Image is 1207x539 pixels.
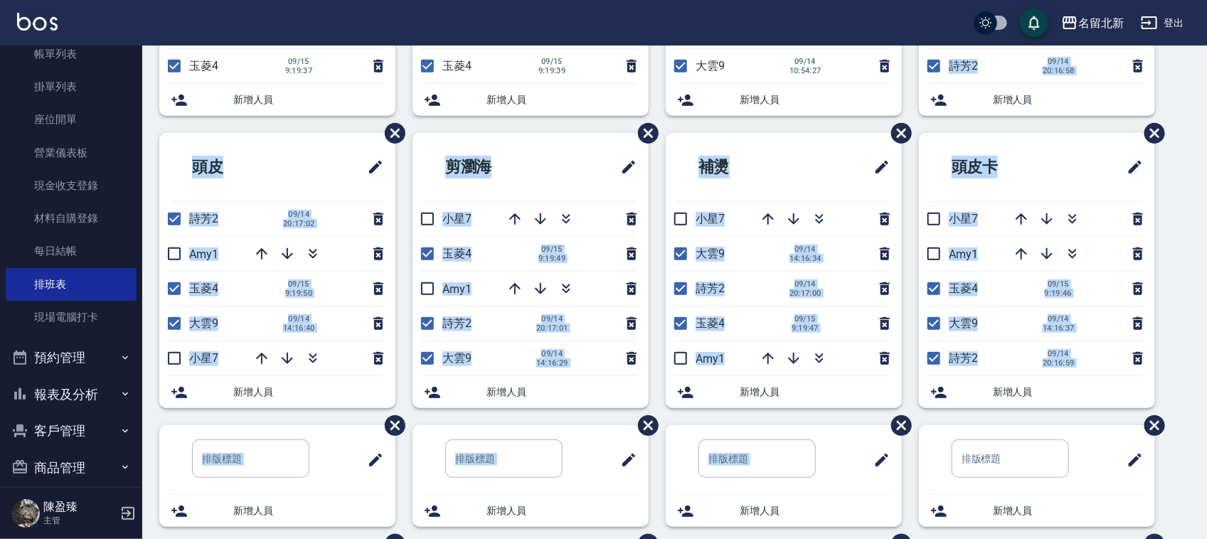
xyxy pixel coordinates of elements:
span: 刪除班表 [627,112,661,154]
div: 新增人員 [919,84,1155,116]
span: 新增人員 [233,503,384,518]
span: Amy1 [696,352,725,365]
h2: 剪瀏海 [424,142,563,193]
span: 刪除班表 [1134,405,1167,447]
span: 新增人員 [486,92,637,107]
span: 09/14 [1043,314,1075,324]
span: 小星7 [189,351,218,365]
span: 詩芳2 [949,351,978,365]
input: 排版標題 [698,439,816,478]
input: 排版標題 [192,439,309,478]
button: 登出 [1135,10,1190,36]
div: 新增人員 [666,84,902,116]
div: 名留北新 [1078,14,1124,32]
a: 每日結帳 [6,235,137,267]
input: 排版標題 [445,439,563,478]
span: 09/14 [1043,57,1075,66]
span: 09/15 [283,57,314,66]
span: 新增人員 [233,385,384,400]
div: 新增人員 [919,495,1155,527]
span: 詩芳2 [949,59,978,73]
span: 新增人員 [740,92,890,107]
span: 09/15 [283,279,314,289]
span: 小星7 [949,212,978,225]
span: 新增人員 [486,385,637,400]
div: 新增人員 [159,84,395,116]
button: 客戶管理 [6,412,137,449]
span: 新增人員 [740,503,890,518]
span: 修改班表的標題 [865,150,890,184]
span: 14:16:40 [283,324,315,333]
span: 09/15 [1043,279,1074,289]
a: 帳單列表 [6,38,137,70]
span: 20:16:59 [1043,358,1075,368]
a: 營業儀表板 [6,137,137,169]
span: 修改班表的標題 [358,443,384,477]
span: 14:16:34 [789,254,821,263]
span: 20:17:01 [536,324,568,333]
span: 刪除班表 [881,405,914,447]
span: 玉菱4 [442,247,472,260]
span: Amy1 [949,247,978,261]
span: 09/14 [789,279,821,289]
span: 新增人員 [486,503,637,518]
span: 9:19:50 [283,289,314,298]
span: 玉菱4 [189,59,218,73]
span: 刪除班表 [627,405,661,447]
span: Amy1 [442,282,472,296]
img: Person [11,499,40,528]
span: 大雲9 [189,316,218,330]
span: 修改班表的標題 [865,443,890,477]
span: 09/14 [1043,349,1075,358]
input: 排版標題 [952,439,1069,478]
span: 大雲9 [442,351,472,365]
span: 刪除班表 [374,112,408,154]
span: 新增人員 [993,385,1144,400]
span: 20:17:00 [789,289,821,298]
span: 玉菱4 [442,59,472,73]
span: 刪除班表 [881,112,914,154]
button: 名留北新 [1056,9,1129,38]
span: 20:16:58 [1043,66,1075,75]
span: 修改班表的標題 [1118,443,1144,477]
button: 商品管理 [6,449,137,486]
a: 現場電腦打卡 [6,301,137,333]
button: 資料設定 [6,486,137,523]
span: 刪除班表 [374,405,408,447]
span: 20:17:02 [283,219,315,228]
h2: 頭皮 [171,142,302,193]
span: 09/15 [789,314,821,324]
span: 修改班表的標題 [612,150,637,184]
h5: 陳盈臻 [43,500,116,514]
span: 大雲9 [949,316,978,330]
a: 排班表 [6,268,137,301]
span: 9:19:46 [1043,289,1074,298]
span: 玉菱4 [189,282,218,295]
button: 預約管理 [6,339,137,376]
span: 10:54:27 [789,66,821,75]
div: 新增人員 [413,495,649,527]
span: 09/14 [283,210,315,219]
div: 新增人員 [159,495,395,527]
div: 新增人員 [666,376,902,408]
h2: 頭皮卡 [930,142,1069,193]
span: 新增人員 [233,92,384,107]
span: 09/14 [283,314,315,324]
div: 新增人員 [919,376,1155,408]
span: 9:19:47 [789,324,821,333]
span: 09/14 [536,349,568,358]
div: 新增人員 [159,376,395,408]
a: 座位開單 [6,103,137,136]
span: 詩芳2 [189,212,218,225]
span: 大雲9 [696,247,725,260]
span: 新增人員 [993,92,1144,107]
span: 刪除班表 [1134,112,1167,154]
span: 修改班表的標題 [1118,150,1144,184]
span: 新增人員 [993,503,1144,518]
button: save [1020,9,1048,37]
span: 玉菱4 [949,282,978,295]
button: 報表及分析 [6,376,137,413]
p: 主管 [43,514,116,527]
img: Logo [17,13,58,31]
span: 修改班表的標題 [358,150,384,184]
